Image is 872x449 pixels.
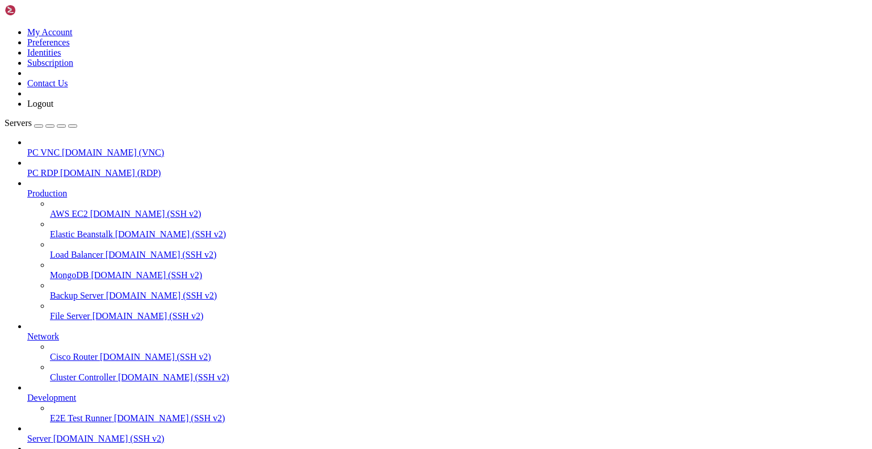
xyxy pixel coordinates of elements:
span: [DOMAIN_NAME] (SSH v2) [100,352,211,362]
a: Network [27,331,867,342]
a: E2E Test Runner [DOMAIN_NAME] (SSH v2) [50,413,867,423]
li: Production [27,178,867,321]
li: MongoDB [DOMAIN_NAME] (SSH v2) [50,260,867,280]
span: [DOMAIN_NAME] (SSH v2) [118,372,229,382]
a: File Server [DOMAIN_NAME] (SSH v2) [50,311,867,321]
li: File Server [DOMAIN_NAME] (SSH v2) [50,301,867,321]
span: Cluster Controller [50,372,116,382]
li: E2E Test Runner [DOMAIN_NAME] (SSH v2) [50,403,867,423]
a: Backup Server [DOMAIN_NAME] (SSH v2) [50,291,867,301]
li: AWS EC2 [DOMAIN_NAME] (SSH v2) [50,199,867,219]
li: Elastic Beanstalk [DOMAIN_NAME] (SSH v2) [50,219,867,240]
span: Production [27,188,67,198]
span: [DOMAIN_NAME] (SSH v2) [115,229,227,239]
a: Servers [5,118,77,128]
a: Cisco Router [DOMAIN_NAME] (SSH v2) [50,352,867,362]
li: Load Balancer [DOMAIN_NAME] (SSH v2) [50,240,867,260]
span: Server [27,434,51,443]
a: PC VNC [DOMAIN_NAME] (VNC) [27,148,867,158]
a: My Account [27,27,73,37]
span: Load Balancer [50,250,103,259]
span: PC VNC [27,148,60,157]
span: AWS EC2 [50,209,88,219]
li: Backup Server [DOMAIN_NAME] (SSH v2) [50,280,867,301]
span: PC RDP [27,168,58,178]
a: Load Balancer [DOMAIN_NAME] (SSH v2) [50,250,867,260]
a: Logout [27,99,53,108]
img: Shellngn [5,5,70,16]
span: Backup Server [50,291,104,300]
a: Preferences [27,37,70,47]
span: Elastic Beanstalk [50,229,113,239]
span: [DOMAIN_NAME] (SSH v2) [90,209,202,219]
a: Production [27,188,867,199]
span: [DOMAIN_NAME] (RDP) [60,168,161,178]
a: Identities [27,48,61,57]
a: Development [27,393,867,403]
span: [DOMAIN_NAME] (SSH v2) [91,270,202,280]
span: [DOMAIN_NAME] (SSH v2) [106,291,217,300]
li: Cisco Router [DOMAIN_NAME] (SSH v2) [50,342,867,362]
span: File Server [50,311,90,321]
span: [DOMAIN_NAME] (SSH v2) [53,434,165,443]
li: Server [DOMAIN_NAME] (SSH v2) [27,423,867,444]
span: Network [27,331,59,341]
span: Servers [5,118,32,128]
a: Contact Us [27,78,68,88]
span: [DOMAIN_NAME] (VNC) [62,148,164,157]
span: [DOMAIN_NAME] (SSH v2) [114,413,225,423]
a: Server [DOMAIN_NAME] (SSH v2) [27,434,867,444]
li: Network [27,321,867,383]
a: Elastic Beanstalk [DOMAIN_NAME] (SSH v2) [50,229,867,240]
span: MongoDB [50,270,89,280]
li: Cluster Controller [DOMAIN_NAME] (SSH v2) [50,362,867,383]
li: Development [27,383,867,423]
li: PC RDP [DOMAIN_NAME] (RDP) [27,158,867,178]
span: [DOMAIN_NAME] (SSH v2) [106,250,217,259]
span: [DOMAIN_NAME] (SSH v2) [93,311,204,321]
a: AWS EC2 [DOMAIN_NAME] (SSH v2) [50,209,867,219]
span: Development [27,393,76,402]
a: Cluster Controller [DOMAIN_NAME] (SSH v2) [50,372,867,383]
a: PC RDP [DOMAIN_NAME] (RDP) [27,168,867,178]
span: Cisco Router [50,352,98,362]
a: Subscription [27,58,73,68]
a: MongoDB [DOMAIN_NAME] (SSH v2) [50,270,867,280]
span: E2E Test Runner [50,413,112,423]
li: PC VNC [DOMAIN_NAME] (VNC) [27,137,867,158]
